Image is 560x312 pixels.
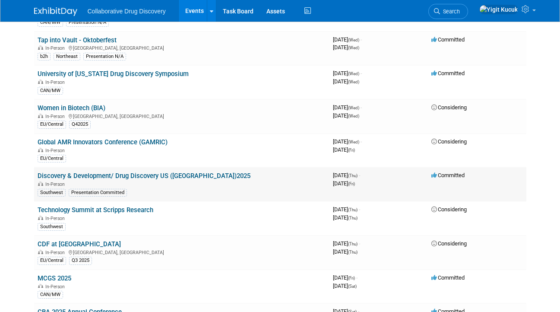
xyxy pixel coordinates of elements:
img: In-Person Event [38,45,43,50]
div: [GEOGRAPHIC_DATA], [GEOGRAPHIC_DATA] [38,248,326,255]
img: In-Person Event [38,80,43,84]
img: In-Person Event [38,114,43,118]
span: [DATE] [333,283,357,289]
div: Presentation N/A [83,53,126,60]
span: [DATE] [333,78,359,85]
span: [DATE] [333,70,362,76]
span: - [361,36,362,43]
span: Considering [431,206,467,213]
div: Q42025 [69,121,91,128]
span: Committed [431,274,465,281]
span: (Thu) [348,173,358,178]
span: Collaborative Drug Discovery [88,8,166,15]
div: CAN/MW [38,19,63,26]
span: [DATE] [333,138,362,145]
div: [GEOGRAPHIC_DATA], [GEOGRAPHIC_DATA] [38,112,326,119]
a: Search [428,4,468,19]
span: [DATE] [333,214,358,221]
span: (Wed) [348,38,359,42]
span: - [359,240,360,247]
div: Southwest [38,189,66,197]
a: University of [US_STATE] Drug Discovery Symposium [38,70,189,78]
span: In-Person [45,114,67,119]
span: Search [440,8,460,15]
a: Women in Biotech (BIA) [38,104,105,112]
span: (Thu) [348,242,358,246]
span: (Wed) [348,80,359,84]
span: (Thu) [348,250,358,255]
span: [DATE] [333,248,358,255]
span: (Wed) [348,45,359,50]
a: Discovery & Development/ Drug Discovery US ([GEOGRAPHIC_DATA])2025 [38,172,250,180]
span: (Thu) [348,216,358,220]
img: In-Person Event [38,216,43,220]
span: In-Person [45,148,67,153]
img: ExhibitDay [34,7,77,16]
span: [DATE] [333,104,362,111]
div: EU/Central [38,257,66,264]
span: In-Person [45,45,67,51]
span: [DATE] [333,180,355,187]
img: In-Person Event [38,284,43,288]
a: Global AMR Innovators Conference (GAMRIC) [38,138,168,146]
span: Committed [431,70,465,76]
span: - [361,138,362,145]
div: Southwest [38,223,66,231]
img: In-Person Event [38,148,43,152]
a: Tap into Vault - Oktoberfest [38,36,117,44]
span: (Wed) [348,105,359,110]
span: - [356,274,358,281]
span: - [359,172,360,178]
span: Considering [431,138,467,145]
div: b2h [38,53,51,60]
a: Technology Summit at Scripps Research [38,206,153,214]
span: Considering [431,240,467,247]
span: In-Person [45,284,67,290]
span: In-Person [45,250,67,255]
span: (Fri) [348,276,355,280]
span: - [359,206,360,213]
span: [DATE] [333,172,360,178]
span: Committed [431,172,465,178]
span: In-Person [45,181,67,187]
span: In-Person [45,216,67,221]
a: CDF at [GEOGRAPHIC_DATA] [38,240,121,248]
span: Committed [431,36,465,43]
div: CAN/MW [38,87,63,95]
div: EU/Central [38,155,66,162]
div: Presentation N/A [66,19,109,26]
span: [DATE] [333,44,359,51]
span: (Wed) [348,140,359,144]
span: [DATE] [333,36,362,43]
span: (Wed) [348,71,359,76]
span: [DATE] [333,240,360,247]
span: - [361,104,362,111]
img: In-Person Event [38,181,43,186]
span: In-Person [45,80,67,85]
span: - [361,70,362,76]
span: (Wed) [348,114,359,118]
span: [DATE] [333,146,355,153]
span: (Fri) [348,181,355,186]
div: Presentation Committed [69,189,127,197]
span: (Thu) [348,207,358,212]
img: In-Person Event [38,250,43,254]
span: [DATE] [333,206,360,213]
span: [DATE] [333,274,358,281]
div: [GEOGRAPHIC_DATA], [GEOGRAPHIC_DATA] [38,44,326,51]
img: Yigit Kucuk [479,5,518,14]
span: (Fri) [348,148,355,153]
div: Northeast [54,53,80,60]
span: (Sat) [348,284,357,289]
div: EU/Central [38,121,66,128]
div: Q3 2025 [69,257,92,264]
a: MCGS 2025 [38,274,71,282]
div: CAN/MW [38,291,63,299]
span: [DATE] [333,112,359,119]
span: Considering [431,104,467,111]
